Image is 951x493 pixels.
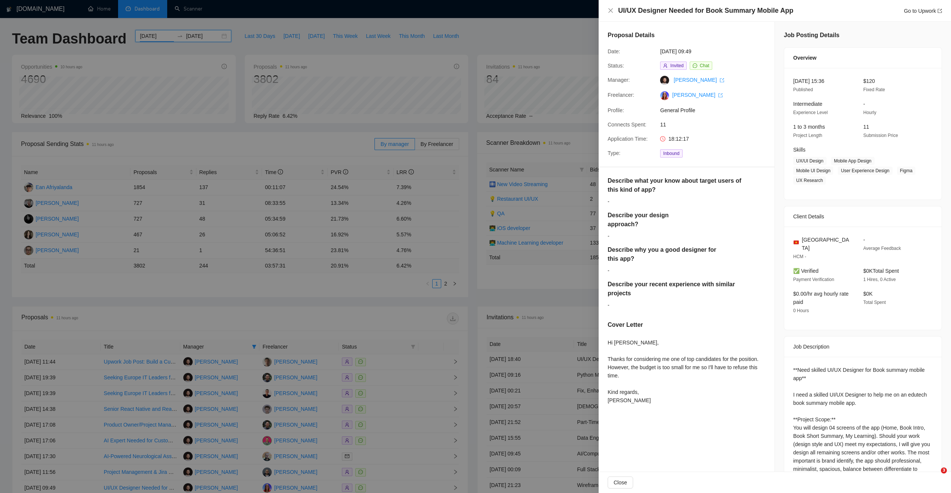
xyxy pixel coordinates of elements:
div: - [608,232,701,240]
div: Hi [PERSON_NAME], Thanks for considering me one of top candidates for the position. However, the ... [608,338,765,404]
span: ✅ Verified [793,268,819,274]
span: 1 to 3 months [793,124,825,130]
span: message [693,63,697,68]
span: $0.00/hr avg hourly rate paid [793,291,849,305]
div: - [608,301,760,309]
a: Go to Upworkexport [904,8,942,14]
span: Inbound [660,149,682,158]
span: $0K Total Spent [863,268,899,274]
span: export [718,93,723,98]
span: Close [614,478,627,487]
span: Fixed Rate [863,87,885,92]
span: - [863,237,865,243]
div: Job Description [793,337,933,357]
img: 🇻🇳 [794,240,799,245]
span: Connects Spent: [608,122,647,128]
span: 11 [863,124,869,130]
a: [PERSON_NAME] export [672,92,723,98]
span: [DATE] 09:49 [660,47,773,56]
span: 18:12:17 [668,136,689,142]
span: 3 [941,467,947,473]
span: 1 Hires, 0 Active [863,277,896,282]
span: Submission Price [863,133,898,138]
span: $120 [863,78,875,84]
button: Close [608,476,633,488]
span: Invited [670,63,683,68]
span: 11 [660,120,773,129]
span: Figma [897,167,915,175]
span: Project Length [793,133,822,138]
img: c1o0rOVReXCKi1bnQSsgHbaWbvfM_HSxWVsvTMtH2C50utd8VeU_52zlHuo4ie9fkT [660,91,669,100]
span: Payment Verification [793,277,834,282]
span: Mobile UI Design [793,167,833,175]
span: Manager: [608,77,630,83]
span: UX/UI Design [793,157,827,165]
h5: Cover Letter [608,320,643,329]
span: 0 Hours [793,308,809,313]
span: Status: [608,63,624,69]
span: Mobile App Design [831,157,875,165]
span: HCM - [793,254,806,259]
span: UX Research [793,176,826,185]
h5: Describe your recent experience with similar projects [608,280,737,298]
h4: UI/UX Designer Needed for Book Summary Mobile App [618,6,793,15]
span: Application Time: [608,136,648,142]
span: export [938,9,942,13]
h5: Proposal Details [608,31,654,40]
span: Chat [700,63,709,68]
iframe: Intercom live chat [926,467,944,485]
span: Intermediate [793,101,822,107]
div: - [608,197,765,206]
span: export [720,78,724,83]
a: [PERSON_NAME] export [674,77,724,83]
span: General Profile [660,106,773,114]
span: Profile: [608,107,624,113]
h5: Job Posting Details [784,31,839,40]
div: Client Details [793,206,933,227]
span: Date: [608,48,620,54]
h5: Describe your design approach? [608,211,687,229]
h5: Describe why you a good designer for this app? [608,245,724,263]
span: Overview [793,54,816,62]
span: - [863,101,865,107]
span: Experience Level [793,110,828,115]
span: [DATE] 15:36 [793,78,824,84]
h5: Describe what your know about target users of this kind of app? [608,176,742,194]
span: [GEOGRAPHIC_DATA] [802,236,851,252]
span: Type: [608,150,620,156]
span: $0K [863,291,873,297]
span: clock-circle [660,136,665,141]
span: Total Spent [863,300,886,305]
span: user-add [663,63,668,68]
span: Published [793,87,813,92]
span: Freelancer: [608,92,634,98]
span: close [608,8,614,14]
span: Average Feedback [863,246,901,251]
span: Skills [793,147,806,153]
button: Close [608,8,614,14]
div: - [608,266,744,275]
span: User Experience Design [838,167,892,175]
span: Hourly [863,110,876,115]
